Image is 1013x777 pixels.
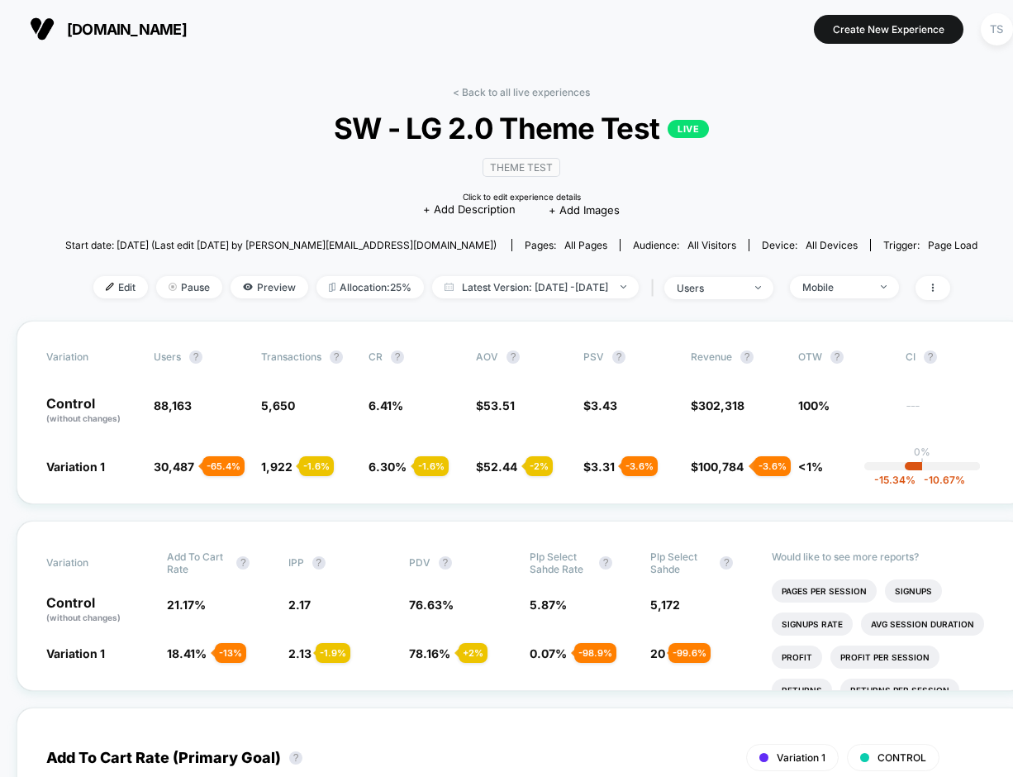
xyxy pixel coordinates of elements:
div: TS [981,13,1013,45]
span: 21.17 % [167,598,206,612]
button: ? [289,751,302,765]
img: end [755,286,761,289]
a: < Back to all live experiences [453,86,590,98]
span: Variation [46,551,137,575]
div: + 2 % [459,643,487,663]
span: 76.63 % [409,598,454,612]
li: Returns [772,679,832,702]
div: - 1.6 % [299,456,334,476]
span: + Add Images [549,203,620,217]
span: 88,163 [154,398,192,412]
span: 1,922 [261,460,292,474]
li: Signups [885,579,942,603]
button: ? [391,350,404,364]
span: users [154,350,181,363]
span: 6.41 % [369,398,403,412]
span: All Visitors [687,239,736,251]
span: $ [583,398,617,412]
p: LIVE [668,120,709,138]
div: - 3.6 % [754,456,791,476]
span: 52.44 [483,460,517,474]
img: rebalance [329,283,335,292]
div: - 2 % [526,456,553,476]
span: $ [691,398,744,412]
li: Pages Per Session [772,579,877,603]
span: 30,487 [154,460,194,474]
span: Transactions [261,350,321,363]
span: all pages [564,239,607,251]
button: Create New Experience [814,15,963,44]
span: Plp Select Sahde Rate [530,551,591,575]
span: Latest Version: [DATE] - [DATE] [432,276,639,298]
button: ? [330,350,343,364]
p: | [920,458,924,470]
button: ? [312,556,326,570]
span: PSV [583,350,604,363]
span: 5,172 [650,598,680,612]
p: 0% [914,446,930,458]
div: Mobile [802,281,868,293]
span: Pause [156,276,222,298]
button: ? [830,350,844,364]
img: edit [106,283,114,291]
span: Allocation: 25% [316,276,424,298]
span: 3.43 [591,398,617,412]
span: Theme Test [483,158,560,177]
span: CR [369,350,383,363]
span: -15.34 % [874,474,916,486]
img: end [881,285,887,288]
div: - 99.6 % [668,643,711,663]
span: 78.16 % [409,646,450,660]
p: Would like to see more reports? [772,551,997,563]
span: Variation 1 [46,646,105,660]
div: users [677,282,743,294]
li: Profit [772,646,822,669]
div: - 98.9 % [574,643,616,663]
span: OTW [798,350,889,364]
span: 100% [798,398,830,412]
div: - 3.6 % [621,456,658,476]
span: CONTROL [877,751,926,764]
div: - 1.9 % [316,643,350,663]
span: Variation 1 [777,751,825,764]
li: Signups Rate [772,613,853,636]
span: Page Load [928,239,977,251]
div: Click to edit experience details [463,192,581,202]
button: ? [189,350,202,364]
span: Start date: [DATE] (Last edit [DATE] by [PERSON_NAME][EMAIL_ADDRESS][DOMAIN_NAME]) [65,239,497,251]
span: [DOMAIN_NAME] [67,21,187,38]
div: Pages: [525,239,607,251]
img: calendar [445,283,454,291]
span: Variation 1 [46,460,105,474]
button: ? [740,350,754,364]
button: ? [612,350,625,364]
span: 0.07 % [530,646,567,660]
img: end [169,283,177,291]
button: ? [439,556,452,570]
span: 5,650 [261,398,295,412]
button: ? [720,556,733,570]
img: Visually logo [30,17,55,41]
span: 20 [650,646,665,660]
span: $ [583,460,615,474]
span: PDV [409,556,430,569]
span: 302,318 [698,398,744,412]
span: Edit [93,276,148,298]
li: Profit Per Session [830,646,939,669]
span: Preview [231,276,308,298]
span: $ [691,460,744,474]
span: 2.17 [288,598,311,612]
span: 18.41 % [167,646,207,660]
span: 2.13 [288,646,312,660]
span: $ [476,398,515,412]
img: end [621,285,626,288]
span: + Add Description [423,202,516,218]
div: Audience: [633,239,736,251]
span: Revenue [691,350,732,363]
div: - 13 % [215,643,246,663]
li: Returns Per Session [840,679,959,702]
button: ? [506,350,520,364]
span: AOV [476,350,498,363]
span: Plp Select Sahde [650,551,711,575]
button: ? [924,350,937,364]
